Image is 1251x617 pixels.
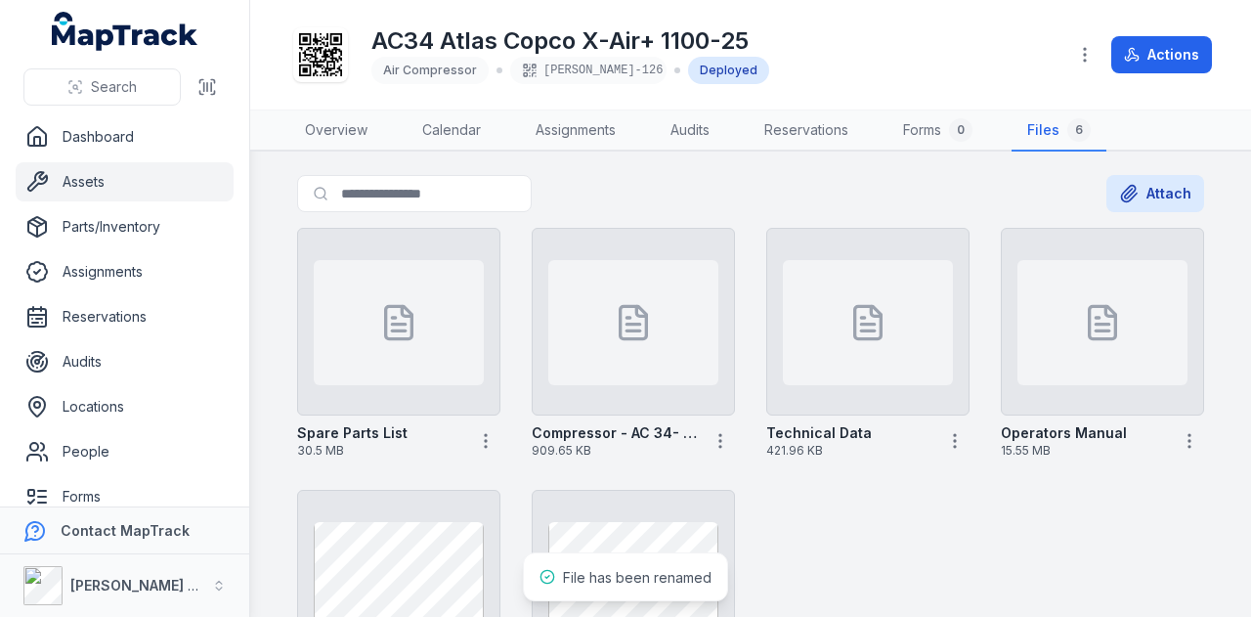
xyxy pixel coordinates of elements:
[510,57,667,84] div: [PERSON_NAME]-126
[1111,36,1212,73] button: Actions
[407,110,496,152] a: Calendar
[563,569,712,586] span: File has been renamed
[23,68,181,106] button: Search
[655,110,725,152] a: Audits
[949,118,972,142] div: 0
[16,477,234,516] a: Forms
[16,297,234,336] a: Reservations
[52,12,198,51] a: MapTrack
[766,423,872,443] strong: Technical Data
[16,342,234,381] a: Audits
[532,443,698,459] span: 909.65 KB
[16,162,234,201] a: Assets
[297,443,463,459] span: 30.5 MB
[688,57,769,84] div: Deployed
[749,110,864,152] a: Reservations
[1001,423,1127,443] strong: Operators Manual
[289,110,383,152] a: Overview
[1106,175,1204,212] button: Attach
[16,387,234,426] a: Locations
[16,252,234,291] a: Assignments
[887,110,988,152] a: Forms0
[16,117,234,156] a: Dashboard
[16,207,234,246] a: Parts/Inventory
[297,423,408,443] strong: Spare Parts List
[1001,443,1167,459] span: 15.55 MB
[520,110,631,152] a: Assignments
[61,522,190,539] strong: Contact MapTrack
[1012,110,1106,152] a: Files6
[1067,118,1091,142] div: 6
[532,423,698,443] strong: Compressor - AC 34- Plant Risk Assessment
[383,63,477,77] span: Air Compressor
[70,577,231,594] strong: [PERSON_NAME] Group
[766,443,932,459] span: 421.96 KB
[16,432,234,471] a: People
[371,25,769,57] h1: AC34 Atlas Copco X-Air+ 1100-25
[91,77,137,97] span: Search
